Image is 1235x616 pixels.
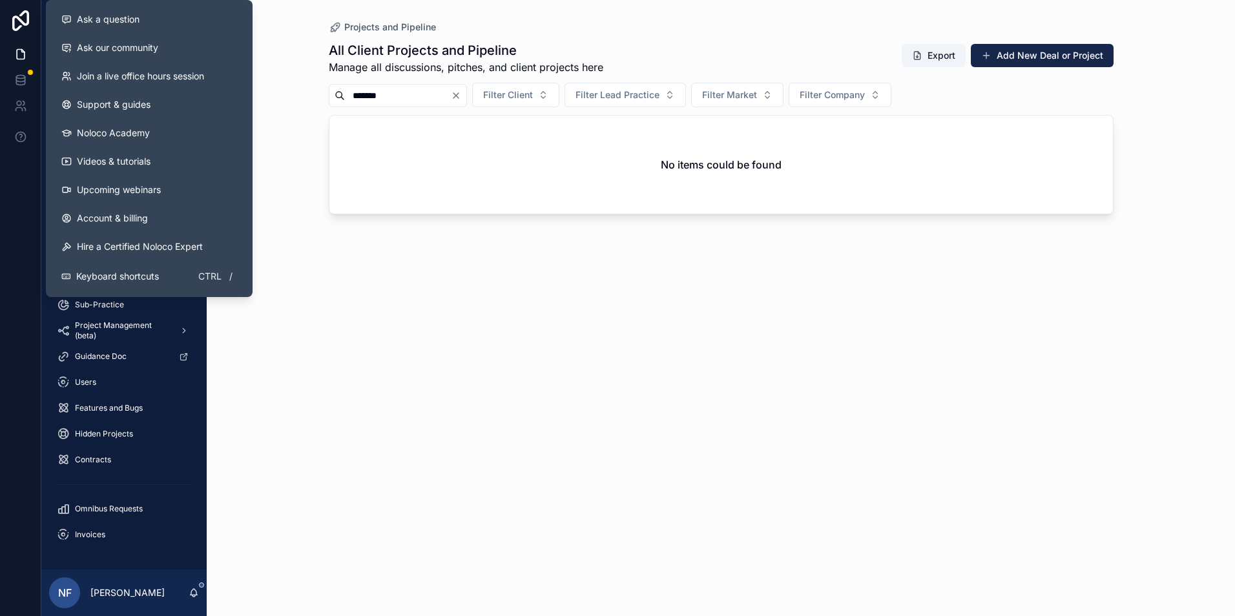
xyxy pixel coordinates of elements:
[75,403,143,413] span: Features and Bugs
[51,5,247,34] button: Ask a question
[197,269,223,284] span: Ctrl
[77,155,150,168] span: Videos & tutorials
[691,83,784,107] button: Select Button
[77,240,203,253] span: Hire a Certified Noloco Expert
[77,41,158,54] span: Ask our community
[58,585,72,601] span: NF
[75,377,96,387] span: Users
[49,523,199,546] a: Invoices
[661,157,782,172] h2: No items could be found
[49,371,199,394] a: Users
[75,300,124,310] span: Sub-Practice
[41,52,207,563] div: scrollable content
[51,119,247,147] a: Noloco Academy
[90,586,165,599] p: [PERSON_NAME]
[971,44,1114,67] button: Add New Deal or Project
[49,319,199,342] a: Project Management (beta)
[576,88,659,101] span: Filter Lead Practice
[800,88,865,101] span: Filter Company
[77,98,150,111] span: Support & guides
[75,351,127,362] span: Guidance Doc
[51,261,247,292] button: Keyboard shortcutsCtrl/
[75,429,133,439] span: Hidden Projects
[76,270,159,283] span: Keyboard shortcuts
[49,497,199,520] a: Omnibus Requests
[329,21,436,34] a: Projects and Pipeline
[49,422,199,446] a: Hidden Projects
[472,83,559,107] button: Select Button
[225,271,236,282] span: /
[77,13,140,26] span: Ask a question
[51,62,247,90] a: Join a live office hours session
[75,455,111,465] span: Contracts
[49,345,199,368] a: Guidance Doc
[77,212,148,225] span: Account & billing
[75,320,169,341] span: Project Management (beta)
[77,127,150,139] span: Noloco Academy
[49,448,199,471] a: Contracts
[789,83,891,107] button: Select Button
[329,41,603,59] h1: All Client Projects and Pipeline
[702,88,757,101] span: Filter Market
[51,204,247,232] a: Account & billing
[51,90,247,119] a: Support & guides
[75,529,105,540] span: Invoices
[51,232,247,261] button: Hire a Certified Noloco Expert
[77,70,204,83] span: Join a live office hours session
[451,90,466,101] button: Clear
[77,183,161,196] span: Upcoming webinars
[483,88,533,101] span: Filter Client
[565,83,686,107] button: Select Button
[344,21,436,34] span: Projects and Pipeline
[329,59,603,75] span: Manage all discussions, pitches, and client projects here
[902,44,966,67] button: Export
[49,293,199,316] a: Sub-Practice
[51,34,247,62] a: Ask our community
[51,176,247,204] a: Upcoming webinars
[75,504,143,514] span: Omnibus Requests
[51,147,247,176] a: Videos & tutorials
[49,396,199,420] a: Features and Bugs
